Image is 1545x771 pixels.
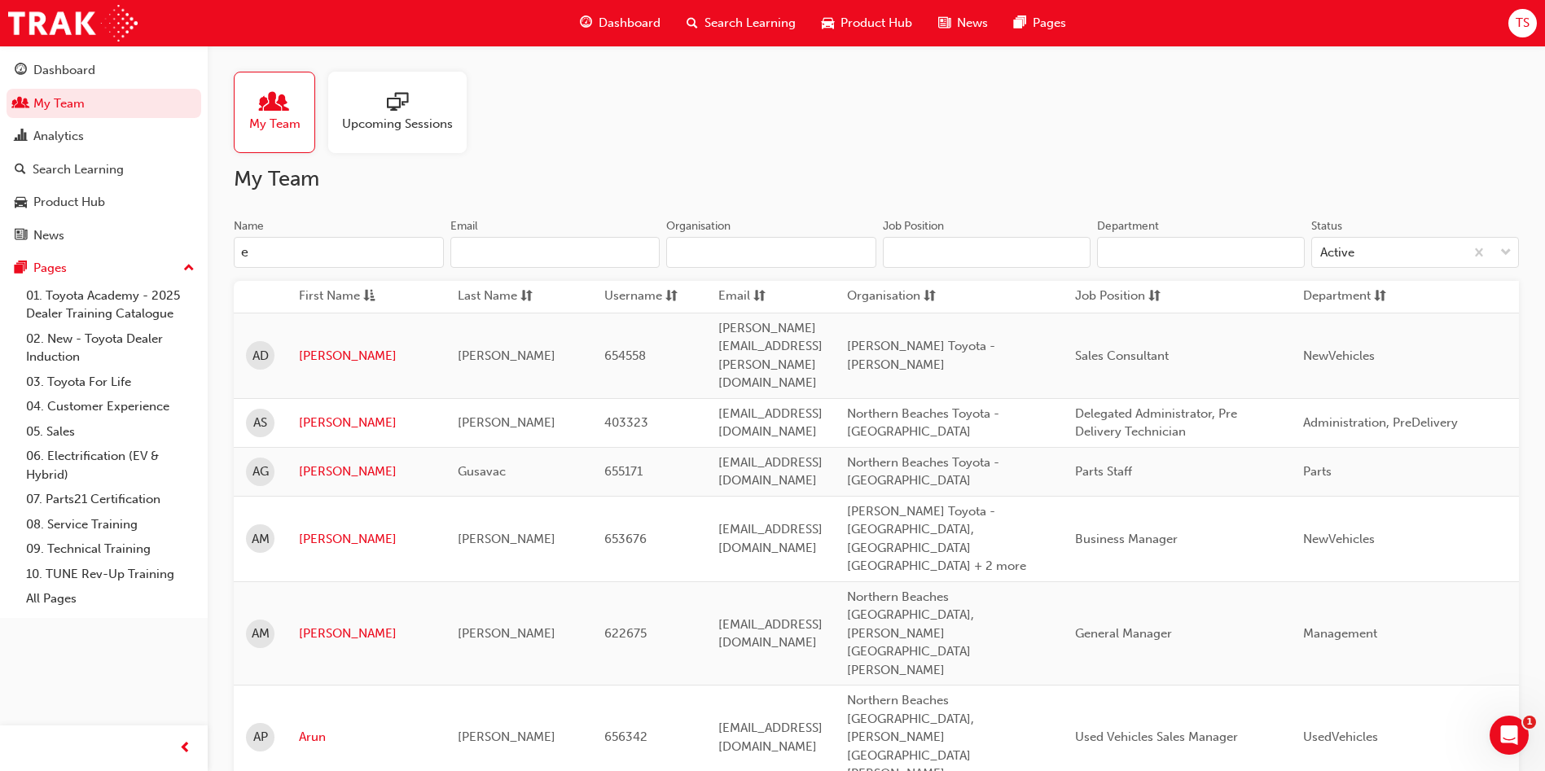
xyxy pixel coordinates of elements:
span: sorting-icon [520,287,533,307]
span: Management [1303,626,1377,641]
a: 05. Sales [20,419,201,445]
span: sorting-icon [1148,287,1161,307]
span: search-icon [687,13,698,33]
span: 654558 [604,348,646,363]
span: sorting-icon [924,287,936,307]
span: 622675 [604,626,647,641]
a: [PERSON_NAME] [299,347,433,366]
span: Organisation [847,287,920,307]
input: Email [450,237,661,268]
span: AM [252,530,270,549]
div: Organisation [666,218,731,234]
span: AP [253,728,268,747]
span: sorting-icon [753,287,766,307]
span: [PERSON_NAME] [458,532,555,546]
button: Emailsorting-icon [718,287,808,307]
span: [PERSON_NAME] [458,626,555,641]
span: Northern Beaches Toyota - [GEOGRAPHIC_DATA] [847,455,999,488]
span: NewVehicles [1303,532,1375,546]
iframe: Intercom live chat [1490,716,1529,755]
a: 08. Service Training [20,512,201,537]
span: Dashboard [599,14,661,33]
span: [EMAIL_ADDRESS][DOMAIN_NAME] [718,455,823,488]
button: First Nameasc-icon [299,287,388,307]
span: Email [718,287,750,307]
span: Northern Beaches [GEOGRAPHIC_DATA], [PERSON_NAME][GEOGRAPHIC_DATA][PERSON_NAME] [847,589,974,677]
a: All Pages [20,586,201,611]
span: My Team [249,115,301,134]
span: Administration, PreDelivery [1303,415,1458,430]
a: 04. Customer Experience [20,394,201,419]
span: prev-icon [179,738,191,759]
input: Department [1097,237,1305,268]
span: guage-icon [15,64,27,78]
span: AD [252,347,269,366]
span: [PERSON_NAME] [458,729,555,744]
div: Product Hub [33,193,105,212]
span: AG [252,462,269,481]
span: 655171 [604,464,643,479]
a: [PERSON_NAME] [299,414,433,432]
span: down-icon [1500,243,1512,264]
img: Trak [8,5,138,42]
div: Active [1320,243,1354,262]
span: up-icon [183,258,195,279]
div: Analytics [33,127,84,146]
span: Used Vehicles Sales Manager [1075,729,1238,744]
span: pages-icon [1014,13,1026,33]
button: Departmentsorting-icon [1303,287,1393,307]
span: 656342 [604,729,647,744]
button: Last Namesorting-icon [458,287,547,307]
button: TS [1508,9,1537,37]
span: asc-icon [363,287,375,307]
button: Organisationsorting-icon [847,287,937,307]
span: Sales Consultant [1075,348,1169,363]
h2: My Team [234,166,1519,192]
span: NewVehicles [1303,348,1375,363]
div: Department [1097,218,1159,234]
a: Dashboard [7,55,201,85]
a: 03. Toyota For Life [20,370,201,395]
div: Email [450,218,478,234]
div: News [33,226,64,245]
input: Job Position [883,237,1091,268]
span: [PERSON_NAME][EMAIL_ADDRESS][PERSON_NAME][DOMAIN_NAME] [718,321,823,391]
div: Status [1311,218,1342,234]
a: 02. New - Toyota Dealer Induction [20,326,201,370]
span: [PERSON_NAME] [458,348,555,363]
span: AS [253,414,267,432]
a: [PERSON_NAME] [299,530,433,549]
a: 06. Electrification (EV & Hybrid) [20,444,201,487]
span: people-icon [15,97,27,112]
a: pages-iconPages [1001,7,1079,40]
span: Product Hub [841,14,912,33]
span: 403323 [604,415,648,430]
span: Parts [1303,464,1332,479]
span: [PERSON_NAME] [458,415,555,430]
a: search-iconSearch Learning [674,7,809,40]
span: Delegated Administrator, Pre Delivery Technician [1075,406,1237,440]
span: car-icon [15,195,27,210]
span: people-icon [264,92,285,115]
a: car-iconProduct Hub [809,7,925,40]
a: News [7,221,201,251]
span: pages-icon [15,261,27,276]
span: chart-icon [15,129,27,144]
span: car-icon [822,13,834,33]
span: Business Manager [1075,532,1178,546]
span: AM [252,624,270,643]
input: Name [234,237,444,268]
span: 653676 [604,532,647,546]
a: My Team [234,72,328,153]
span: Username [604,287,662,307]
a: 09. Technical Training [20,537,201,562]
span: First Name [299,287,360,307]
button: Pages [7,253,201,283]
span: Upcoming Sessions [342,115,453,134]
div: Job Position [883,218,944,234]
a: Analytics [7,121,201,151]
div: Dashboard [33,61,95,80]
a: [PERSON_NAME] [299,462,433,481]
a: Arun [299,728,433,747]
